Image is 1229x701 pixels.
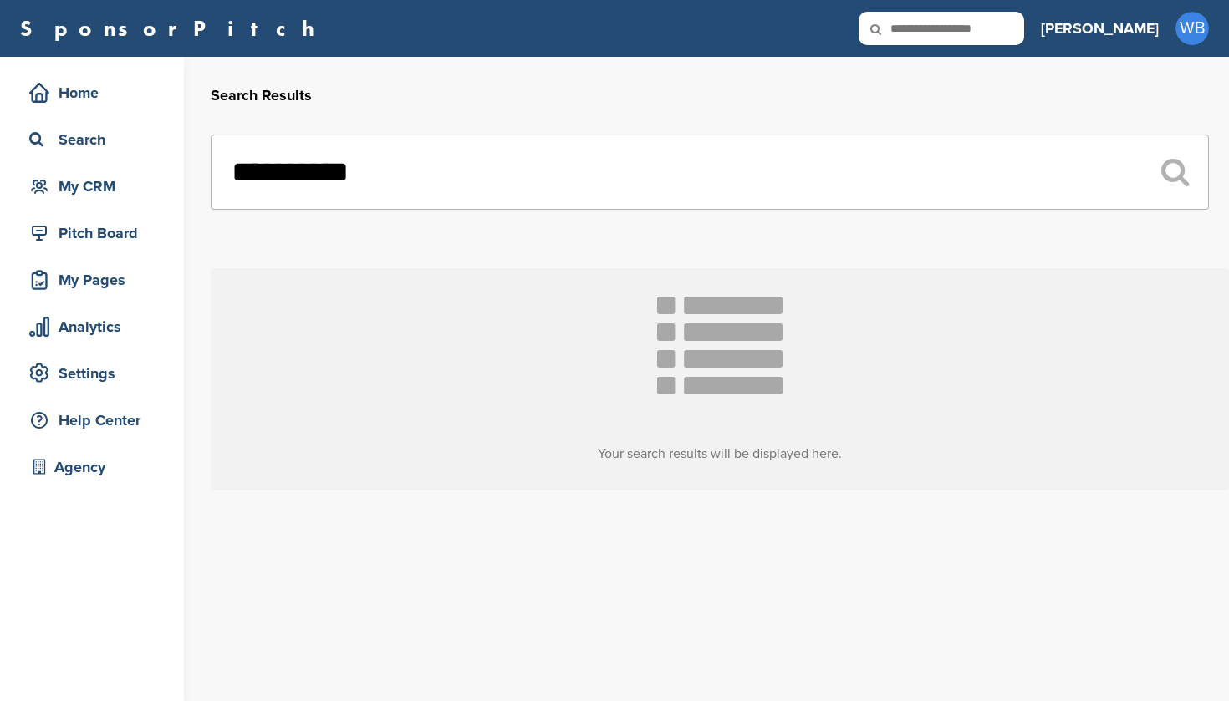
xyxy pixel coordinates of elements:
[211,444,1229,464] h3: Your search results will be displayed here.
[25,405,167,435] div: Help Center
[25,452,167,482] div: Agency
[25,124,167,155] div: Search
[211,84,1209,107] h2: Search Results
[17,120,167,159] a: Search
[1041,10,1159,47] a: [PERSON_NAME]
[25,78,167,108] div: Home
[25,358,167,389] div: Settings
[1041,17,1159,40] h3: [PERSON_NAME]
[25,265,167,295] div: My Pages
[25,312,167,342] div: Analytics
[1175,12,1209,45] span: WB
[17,261,167,299] a: My Pages
[17,401,167,439] a: Help Center
[17,214,167,252] a: Pitch Board
[17,74,167,112] a: Home
[20,18,325,39] a: SponsorPitch
[17,448,167,486] a: Agency
[25,218,167,248] div: Pitch Board
[25,171,167,201] div: My CRM
[17,307,167,346] a: Analytics
[17,354,167,393] a: Settings
[17,167,167,206] a: My CRM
